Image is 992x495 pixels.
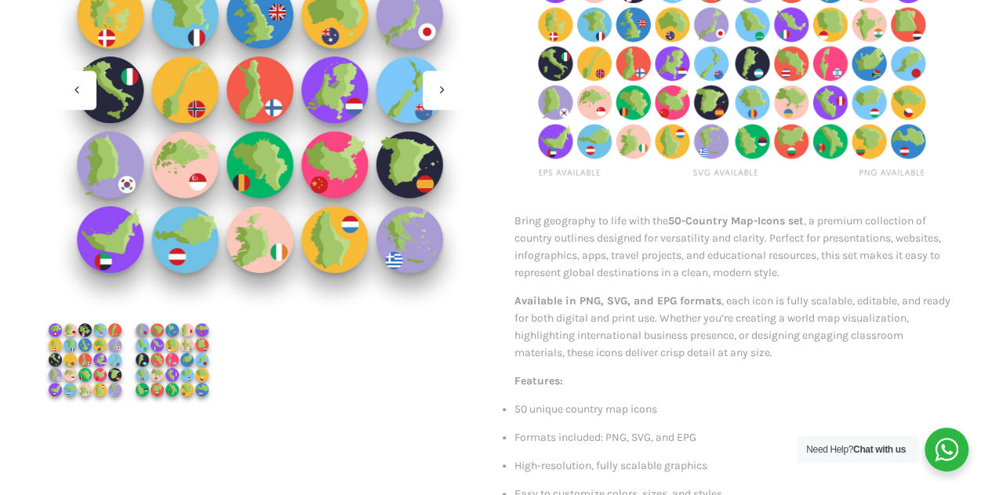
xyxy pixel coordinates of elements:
[514,293,951,362] p: , each icon is fully scalable, editable, and ready for both digital and print use. Whether you’re...
[806,444,906,455] span: Need Help?
[514,374,563,388] strong: Features:
[514,213,951,282] p: Bring geography to life with the , a premium collection of country outlines designed for versatil...
[514,429,951,446] p: Formats included: PNG, SVG, and EPG
[668,214,804,227] strong: 50-Country Map-Icons set
[853,444,906,455] strong: Chat with us
[514,401,951,418] p: 50 unique country map icons
[514,294,721,308] strong: Available in PNG, SVG, and EPG formats
[514,457,951,475] p: High-resolution, fully scalable graphics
